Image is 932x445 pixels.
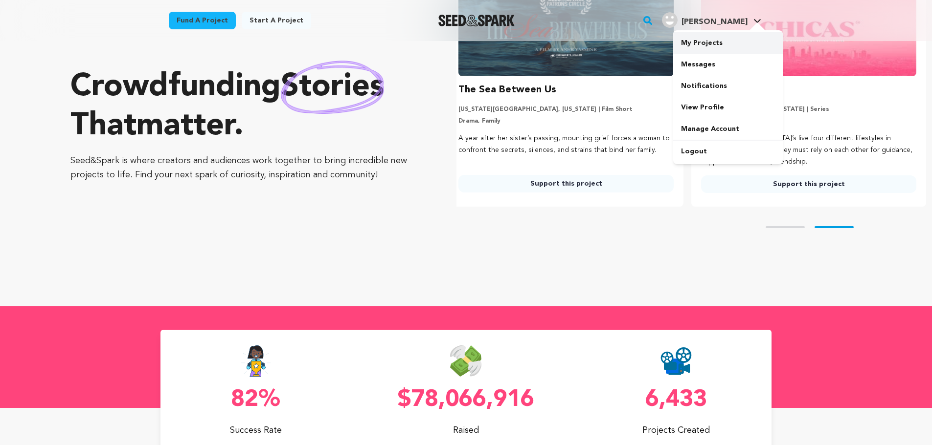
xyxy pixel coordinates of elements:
a: Manage Account [673,118,783,140]
p: Projects Created [581,424,772,437]
a: Fund a project [169,12,236,29]
div: Martinez D.'s Profile [662,12,748,28]
a: My Projects [673,32,783,54]
p: [GEOGRAPHIC_DATA], [US_STATE] | Series [701,106,916,113]
p: 82% [160,388,351,412]
a: Notifications [673,75,783,97]
img: Seed&Spark Money Raised Icon [450,345,481,377]
a: Start a project [242,12,311,29]
a: View Profile [673,97,783,118]
img: Seed&Spark Success Rate Icon [241,345,271,377]
p: A year after her sister’s passing, mounting grief forces a woman to confront the secrets, silence... [458,133,674,156]
p: Crowdfunding that . [70,68,417,146]
a: Logout [673,141,783,162]
a: Messages [673,54,783,75]
a: Seed&Spark Homepage [438,15,515,26]
p: Drama, Family [458,117,674,125]
p: $78,066,916 [371,388,562,412]
p: Raised [371,424,562,437]
p: Four [DEMOGRAPHIC_DATA]’s live four different lifestyles in [GEOGRAPHIC_DATA] - they must rely on... [701,133,916,168]
p: Seed&Spark is where creators and audiences work together to bring incredible new projects to life... [70,154,417,182]
a: Support this project [458,175,674,192]
img: user.png [662,12,678,28]
span: matter [136,111,234,142]
span: [PERSON_NAME] [682,18,748,26]
p: [US_STATE][GEOGRAPHIC_DATA], [US_STATE] | Film Short [458,106,674,113]
img: Seed&Spark Projects Created Icon [660,345,692,377]
a: Martinez D.'s Profile [660,10,763,28]
img: Seed&Spark Logo Dark Mode [438,15,515,26]
span: Martinez D.'s Profile [660,10,763,31]
p: Comedy, Drama [701,117,916,125]
p: 6,433 [581,388,772,412]
h3: The Sea Between Us [458,82,556,98]
img: hand sketched image [281,61,384,114]
a: Support this project [701,175,916,193]
p: Success Rate [160,424,351,437]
